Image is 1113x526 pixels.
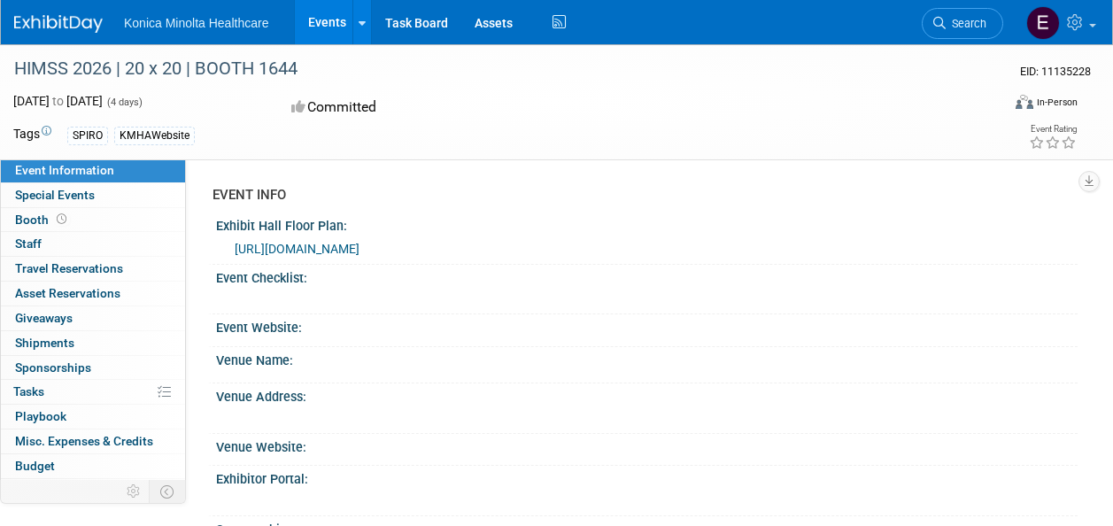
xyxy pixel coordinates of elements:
[13,384,44,398] span: Tasks
[119,480,150,503] td: Personalize Event Tab Strip
[1,306,185,330] a: Giveaways
[15,286,120,300] span: Asset Reservations
[15,336,74,350] span: Shipments
[922,8,1003,39] a: Search
[15,409,66,423] span: Playbook
[1020,65,1091,78] span: Event ID: 11135228
[1,405,185,429] a: Playbook
[13,125,51,145] td: Tags
[216,314,1078,336] div: Event Website:
[1,380,185,404] a: Tasks
[15,311,73,325] span: Giveaways
[1,454,185,478] a: Budget
[8,53,986,85] div: HIMSS 2026 | 20 x 20 | BOOTH 1644
[14,15,103,33] img: ExhibitDay
[1,232,185,256] a: Staff
[1016,95,1033,109] img: Format-Inperson.png
[15,360,91,375] span: Sponsorships
[216,213,1078,235] div: Exhibit Hall Floor Plan:
[15,213,70,227] span: Booth
[124,16,268,30] span: Konica Minolta Healthcare
[216,347,1078,369] div: Venue Name:
[1,429,185,453] a: Misc. Expenses & Credits
[15,261,123,275] span: Travel Reservations
[15,434,153,448] span: Misc. Expenses & Credits
[67,127,108,145] div: SPIRO
[1,257,185,281] a: Travel Reservations
[216,434,1078,456] div: Venue Website:
[1,356,185,380] a: Sponsorships
[53,213,70,226] span: Booth not reserved yet
[216,265,1078,287] div: Event Checklist:
[216,466,1078,488] div: Exhibitor Portal:
[1,331,185,355] a: Shipments
[1,183,185,207] a: Special Events
[235,242,359,256] a: [URL][DOMAIN_NAME]
[114,127,195,145] div: KMHAWebsite
[216,383,1078,406] div: Venue Address:
[1026,6,1060,40] img: Elisa Dahle
[286,92,623,123] div: Committed
[1036,96,1078,109] div: In-Person
[1029,125,1077,134] div: Event Rating
[15,236,42,251] span: Staff
[50,94,66,108] span: to
[15,459,55,473] span: Budget
[213,186,1064,205] div: EVENT INFO
[13,94,103,108] span: [DATE] [DATE]
[1,159,185,182] a: Event Information
[946,17,986,30] span: Search
[1,208,185,232] a: Booth
[15,188,95,202] span: Special Events
[105,97,143,108] span: (4 days)
[15,163,114,177] span: Event Information
[923,92,1078,119] div: Event Format
[1,282,185,306] a: Asset Reservations
[150,480,186,503] td: Toggle Event Tabs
